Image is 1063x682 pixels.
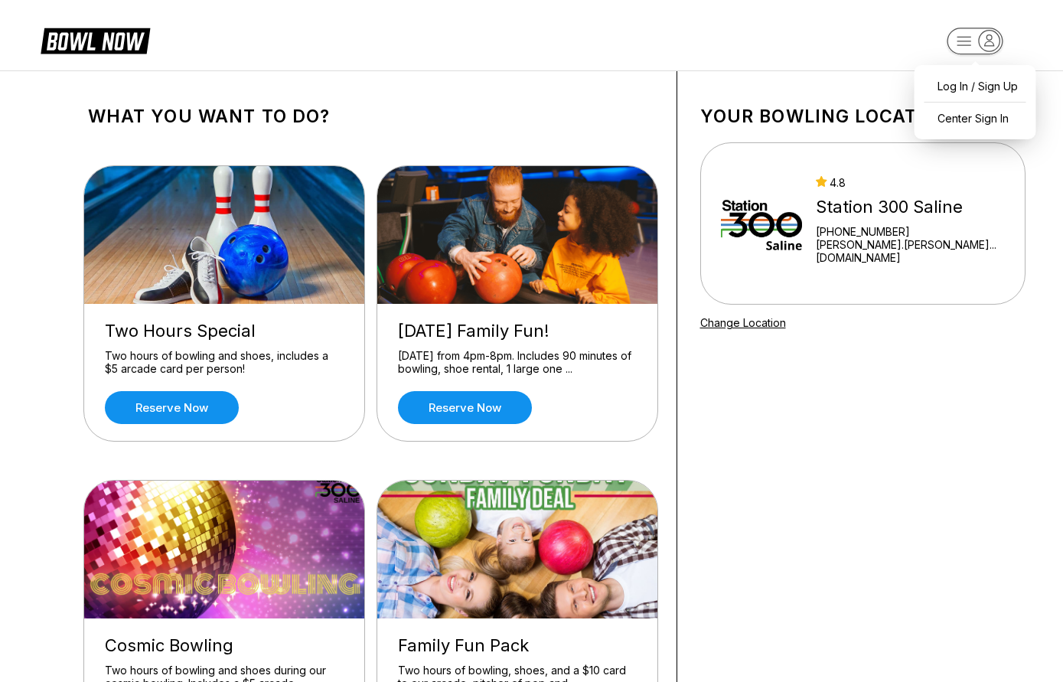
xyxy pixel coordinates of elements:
[922,105,1029,132] a: Center Sign In
[84,481,366,618] img: Cosmic Bowling
[398,391,532,424] a: Reserve now
[721,166,803,281] img: Station 300 Saline
[816,225,1004,238] div: [PHONE_NUMBER]
[398,321,637,341] div: [DATE] Family Fun!
[377,166,659,304] img: Friday Family Fun!
[700,106,1026,127] h1: Your bowling location
[88,106,654,127] h1: What you want to do?
[700,316,786,329] a: Change Location
[84,166,366,304] img: Two Hours Special
[105,635,344,656] div: Cosmic Bowling
[816,238,1004,264] a: [PERSON_NAME].[PERSON_NAME]...[DOMAIN_NAME]
[105,349,344,376] div: Two hours of bowling and shoes, includes a $5 arcade card per person!
[377,481,659,618] img: Family Fun Pack
[398,349,637,376] div: [DATE] from 4pm-8pm. Includes 90 minutes of bowling, shoe rental, 1 large one ...
[816,176,1004,189] div: 4.8
[922,73,1029,100] a: Log In / Sign Up
[398,635,637,656] div: Family Fun Pack
[105,391,239,424] a: Reserve now
[816,197,1004,217] div: Station 300 Saline
[105,321,344,341] div: Two Hours Special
